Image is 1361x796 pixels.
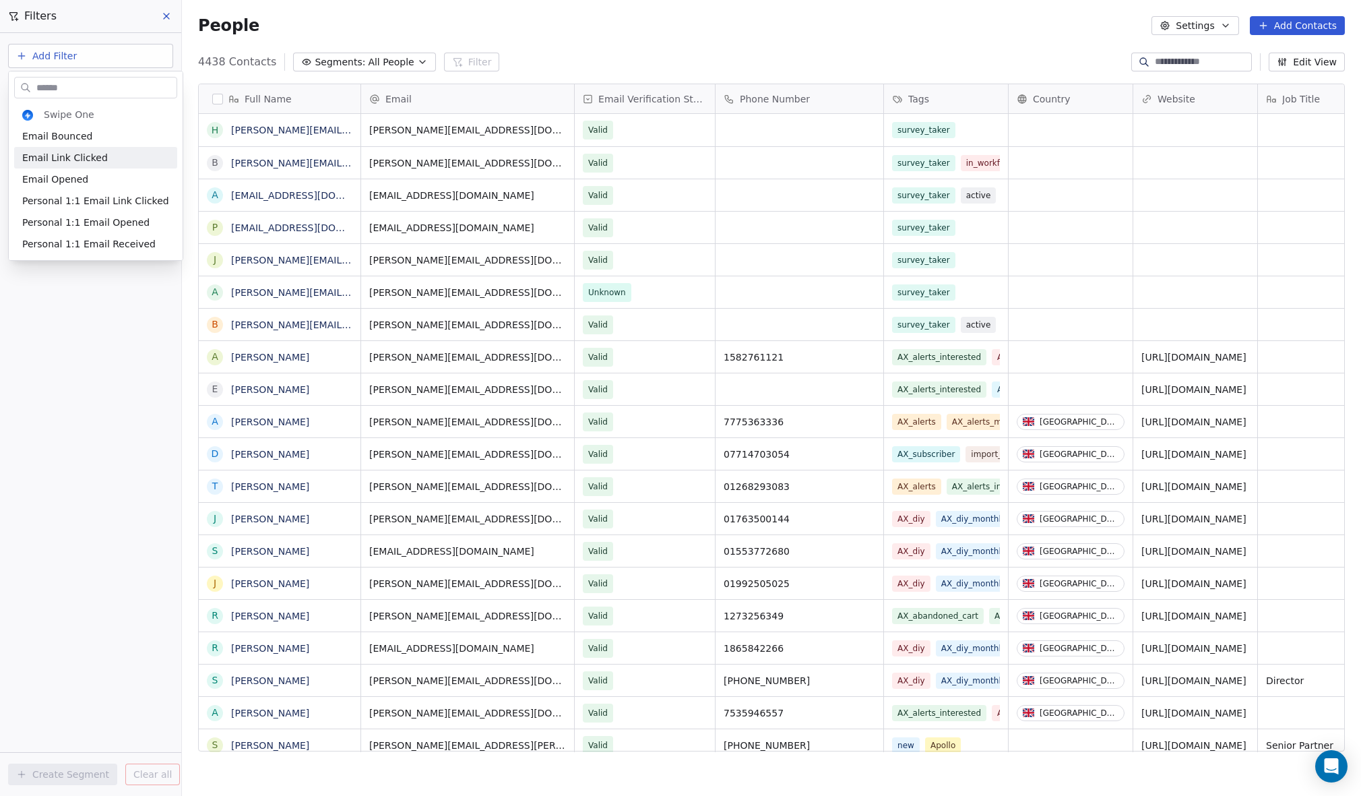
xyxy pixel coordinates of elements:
[22,110,33,121] img: cropped-swipepages4x-32x32.png
[14,104,177,255] div: Suggestions
[22,151,108,164] span: Email Link Clicked
[22,216,150,229] span: Personal 1:1 Email Opened
[22,129,92,143] span: Email Bounced
[22,194,169,208] span: Personal 1:1 Email Link Clicked
[22,173,88,186] span: Email Opened
[22,237,156,251] span: Personal 1:1 Email Received
[44,108,94,121] span: Swipe One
